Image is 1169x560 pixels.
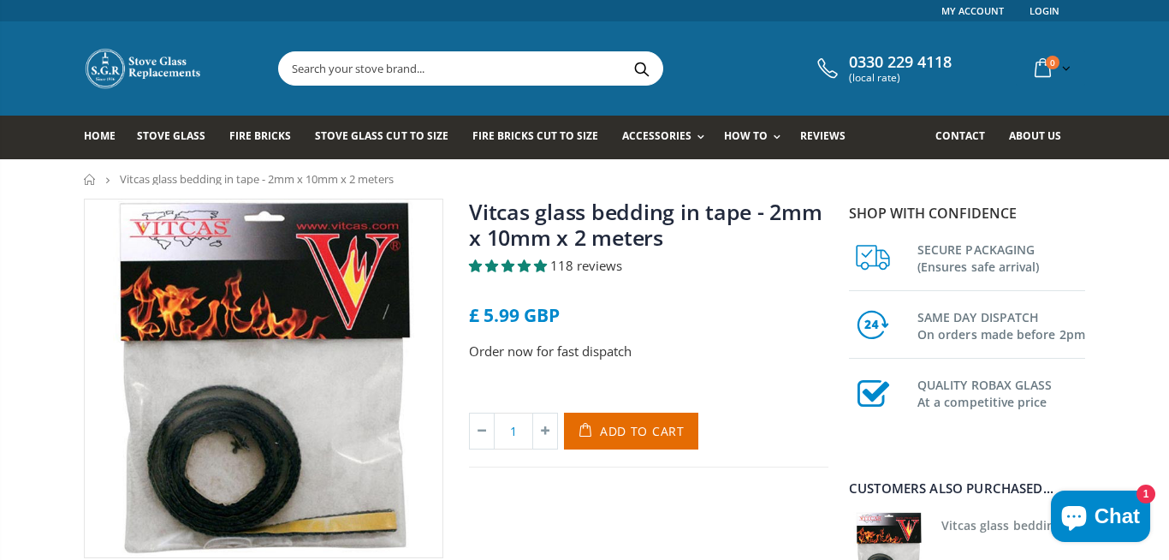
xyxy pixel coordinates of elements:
span: Reviews [800,128,846,143]
a: Accessories [622,116,713,159]
a: Contact [935,116,998,159]
span: Stove Glass Cut To Size [315,128,448,143]
a: Vitcas glass bedding in tape - 2mm x 10mm x 2 meters [469,197,822,252]
span: How To [724,128,768,143]
a: Stove Glass Cut To Size [315,116,460,159]
img: vitcas-stove-tape-self-adhesive-black_800x_crop_center.jpg [85,200,442,557]
span: £ 5.99 GBP [469,303,560,327]
a: 0330 229 4118 (local rate) [813,53,952,84]
span: Fire Bricks Cut To Size [472,128,598,143]
span: Contact [935,128,985,143]
span: About us [1009,128,1061,143]
span: Stove Glass [137,128,205,143]
a: Reviews [800,116,858,159]
span: (local rate) [849,72,952,84]
a: Fire Bricks [229,116,304,159]
span: Add to Cart [600,423,685,439]
a: How To [724,116,789,159]
a: Home [84,174,97,185]
span: Home [84,128,116,143]
a: About us [1009,116,1074,159]
span: Fire Bricks [229,128,291,143]
p: Shop with confidence [849,203,1085,223]
inbox-online-store-chat: Shopify online store chat [1046,491,1155,546]
span: Vitcas glass bedding in tape - 2mm x 10mm x 2 meters [120,171,394,187]
span: 0 [1046,56,1059,69]
h3: QUALITY ROBAX GLASS At a competitive price [917,373,1085,411]
a: Stove Glass [137,116,218,159]
span: Accessories [622,128,691,143]
a: Fire Bricks Cut To Size [472,116,611,159]
span: 118 reviews [550,257,622,274]
button: Add to Cart [564,413,698,450]
a: Home [84,116,128,159]
p: Order now for fast dispatch [469,342,828,361]
a: 0 [1028,51,1074,85]
span: 4.85 stars [469,257,550,274]
h3: SECURE PACKAGING (Ensures safe arrival) [917,238,1085,276]
img: Stove Glass Replacement [84,47,204,90]
h3: SAME DAY DISPATCH On orders made before 2pm [917,306,1085,343]
div: Customers also purchased... [849,482,1085,495]
span: 0330 229 4118 [849,53,952,72]
input: Search your stove brand... [279,52,854,85]
button: Search [622,52,661,85]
